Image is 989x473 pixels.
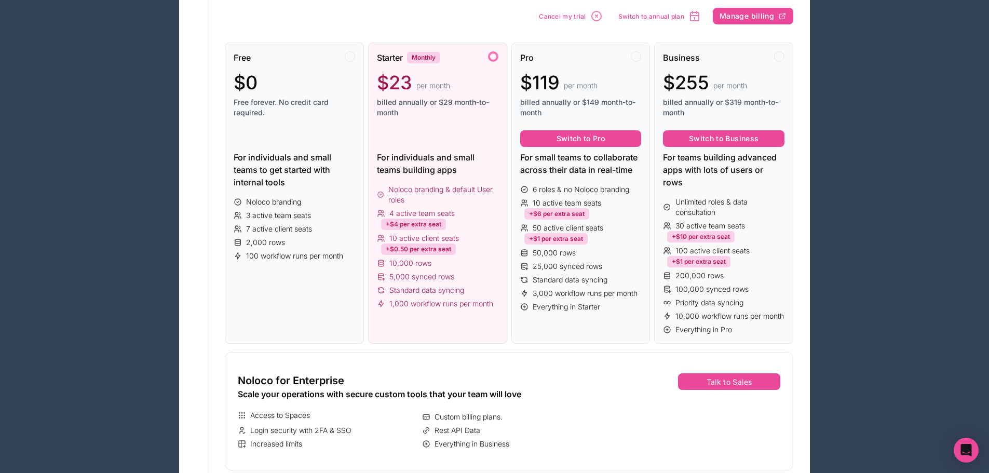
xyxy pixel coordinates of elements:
[663,151,784,188] div: For teams building advanced apps with lots of users or rows
[377,51,403,64] span: Starter
[535,6,606,26] button: Cancel my trial
[675,311,784,321] span: 10,000 workflow runs per month
[533,302,600,312] span: Everything in Starter
[234,51,251,64] span: Free
[435,412,503,422] span: Custom billing plans.
[667,231,735,242] div: +$10 per extra seat
[250,425,351,436] span: Login security with 2FA & SSO
[954,438,979,463] div: Open Intercom Messenger
[389,285,464,295] span: Standard data syncing
[246,224,312,234] span: 7 active client seats
[388,184,498,205] span: Noloco branding & default User roles
[663,97,784,118] span: billed annually or $319 month-to-month
[520,151,642,176] div: For small teams to collaborate across their data in real-time
[407,52,440,63] div: Monthly
[250,439,302,449] span: Increased limits
[533,288,638,299] span: 3,000 workflow runs per month
[389,299,493,309] span: 1,000 workflow runs per month
[377,97,498,118] span: billed annually or $29 month-to-month
[713,80,747,91] span: per month
[389,272,454,282] span: 5,000 synced rows
[524,233,588,245] div: +$1 per extra seat
[675,246,750,256] span: 100 active client seats
[389,208,455,219] span: 4 active team seats
[520,51,534,64] span: Pro
[675,271,724,281] span: 200,000 rows
[533,198,601,208] span: 10 active team seats
[377,72,412,93] span: $23
[539,12,586,20] span: Cancel my trial
[234,72,258,93] span: $0
[246,237,285,248] span: 2,000 rows
[238,388,602,400] div: Scale your operations with secure custom tools that your team will love
[533,184,629,195] span: 6 roles & no Noloco branding
[389,258,431,268] span: 10,000 rows
[675,325,732,335] span: Everything in Pro
[675,298,743,308] span: Priority data syncing
[663,130,784,147] button: Switch to Business
[533,223,603,233] span: 50 active client seats
[720,11,774,21] span: Manage billing
[675,197,784,218] span: Unlimited roles & data consultation
[675,221,745,231] span: 30 active team seats
[533,261,602,272] span: 25,000 synced rows
[533,275,607,285] span: Standard data syncing
[663,51,700,64] span: Business
[246,251,343,261] span: 100 workflow runs per month
[377,151,498,176] div: For individuals and small teams building apps
[713,8,793,24] button: Manage billing
[381,219,446,230] div: +$4 per extra seat
[234,151,355,188] div: For individuals and small teams to get started with internal tools
[381,244,456,255] div: +$0.50 per extra seat
[520,130,642,147] button: Switch to Pro
[246,210,311,221] span: 3 active team seats
[416,80,450,91] span: per month
[250,410,310,421] span: Access to Spaces
[435,439,509,449] span: Everything in Business
[564,80,598,91] span: per month
[524,208,589,220] div: +$6 per extra seat
[435,425,480,436] span: Rest API Data
[678,373,780,390] button: Talk to Sales
[615,6,705,26] button: Switch to annual plan
[663,72,709,93] span: $255
[389,233,459,244] span: 10 active client seats
[675,284,749,294] span: 100,000 synced rows
[533,248,576,258] span: 50,000 rows
[520,72,560,93] span: $119
[234,97,355,118] span: Free forever. No credit card required.
[667,256,730,267] div: +$1 per extra seat
[618,12,684,20] span: Switch to annual plan
[246,197,301,207] span: Noloco branding
[238,373,344,388] span: Noloco for Enterprise
[520,97,642,118] span: billed annually or $149 month-to-month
